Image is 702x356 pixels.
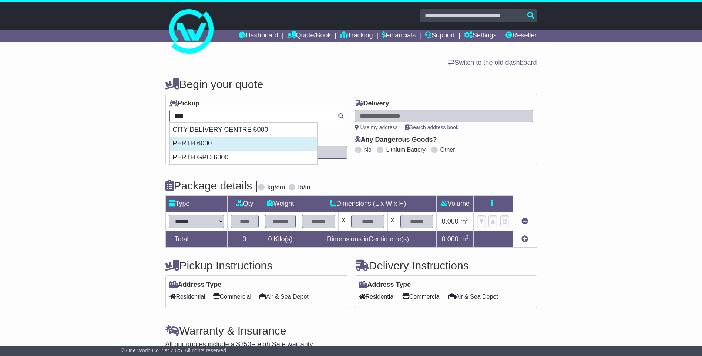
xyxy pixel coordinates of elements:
td: Dimensions in Centimetre(s) [299,231,437,248]
label: Address Type [169,281,222,289]
label: Other [440,146,455,153]
span: Residential [169,291,205,302]
a: Use my address [355,124,398,130]
label: Delivery [355,100,389,108]
span: © One World Courier 2025. All rights reserved. [121,347,228,353]
a: Remove this item [521,218,528,225]
span: 250 [240,340,251,348]
span: Commercial [402,291,441,302]
a: Dashboard [239,30,278,42]
typeahead: Please provide city [169,110,347,122]
td: Volume [437,196,474,212]
h4: Package details | [165,179,258,192]
td: 0 [227,231,262,248]
label: Lithium Battery [386,146,426,153]
div: PERTH 6000 [170,137,317,151]
a: Search address book [405,124,459,130]
h4: Delivery Instructions [355,259,537,272]
label: kg/cm [267,184,285,192]
div: CITY DELIVERY CENTRE 6000 [170,123,317,137]
a: Financials [382,30,416,42]
td: x [387,212,397,231]
td: x [339,212,348,231]
span: Commercial [213,291,251,302]
td: Weight [262,196,299,212]
label: No [364,146,372,153]
a: Quote/Book [287,30,331,42]
td: Kilo(s) [262,231,299,248]
label: Any Dangerous Goods? [355,136,437,144]
h4: Pickup Instructions [165,259,347,272]
span: Air & Sea Depot [448,291,498,302]
label: lb/in [298,184,310,192]
a: Add new item [521,235,528,243]
a: Reseller [505,30,537,42]
span: 0.000 [442,235,459,243]
span: 0 [268,235,272,243]
h4: Warranty & Insurance [165,325,537,337]
a: Support [425,30,455,42]
sup: 3 [466,234,469,240]
td: Dimensions (L x W x H) [299,196,437,212]
td: Qty [227,196,262,212]
a: Tracking [340,30,373,42]
span: Air & Sea Depot [259,291,309,302]
span: m [460,218,469,225]
label: Pickup [169,100,200,108]
span: m [460,235,469,243]
a: Switch to the old dashboard [448,59,537,66]
td: Total [165,231,227,248]
td: Type [165,196,227,212]
span: Residential [359,291,395,302]
span: 0.000 [442,218,459,225]
sup: 3 [466,216,469,222]
label: Address Type [359,281,411,289]
a: Settings [464,30,497,42]
div: All our quotes include a $ FreightSafe warranty. [165,340,537,349]
div: PERTH GPO 6000 [170,151,317,165]
h4: Begin your quote [165,78,537,90]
